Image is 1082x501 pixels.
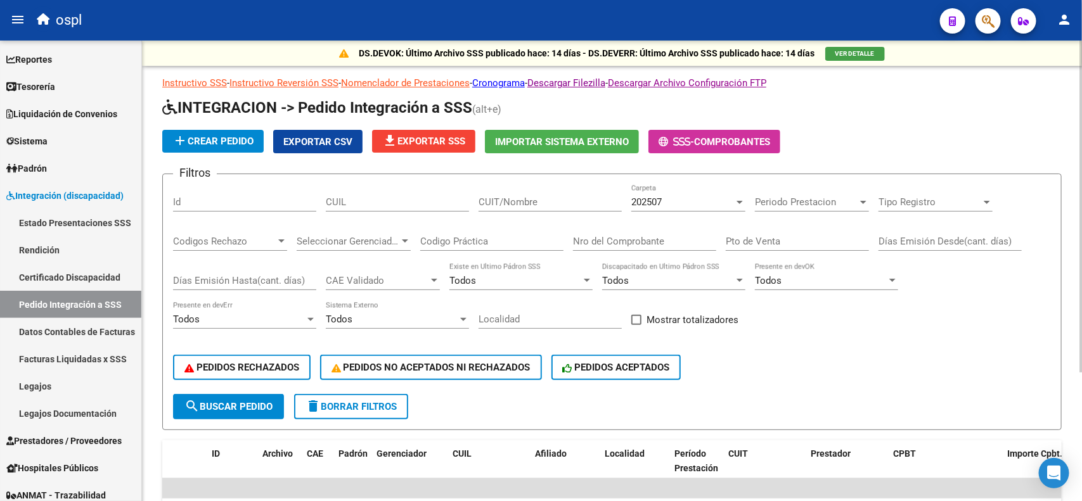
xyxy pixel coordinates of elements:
[332,362,531,373] span: PEDIDOS NO ACEPTADOS NI RECHAZADOS
[207,440,257,496] datatable-header-cell: ID
[835,50,875,57] span: VER DETALLE
[283,136,352,148] span: Exportar CSV
[669,440,723,496] datatable-header-cell: Período Prestación
[755,275,782,286] span: Todos
[806,440,888,496] datatable-header-cell: Prestador
[527,77,605,89] a: Descargar Filezilla
[6,189,124,203] span: Integración (discapacidad)
[893,448,916,459] span: CPBT
[631,196,662,208] span: 202507
[811,448,851,459] span: Prestador
[602,275,629,286] span: Todos
[302,440,333,496] datatable-header-cell: CAE
[1002,440,1072,496] datatable-header-cell: Importe Cpbt.
[326,314,352,325] span: Todos
[372,130,475,153] button: Exportar SSS
[173,355,311,380] button: PEDIDOS RECHAZADOS
[173,314,200,325] span: Todos
[326,275,428,286] span: CAE Validado
[56,6,82,34] span: ospl
[273,130,363,153] button: Exportar CSV
[723,440,806,496] datatable-header-cell: CUIT
[10,12,25,27] mat-icon: menu
[647,312,738,327] span: Mostrar totalizadores
[472,103,501,115] span: (alt+e)
[341,77,470,89] a: Nomenclador de Prestaciones
[879,196,981,208] span: Tipo Registro
[184,401,273,412] span: Buscar Pedido
[382,133,397,148] mat-icon: file_download
[1007,448,1062,459] span: Importe Cpbt.
[172,133,188,148] mat-icon: add
[453,448,472,459] span: CUIL
[648,130,780,153] button: -Comprobantes
[495,136,629,148] span: Importar Sistema Externo
[6,461,98,475] span: Hospitales Públicos
[377,448,427,459] span: Gerenciador
[307,448,323,459] span: CAE
[162,76,1062,90] p: - - - - -
[6,162,47,175] span: Padrón
[563,362,670,373] span: PEDIDOS ACEPTADOS
[551,355,681,380] button: PEDIDOS ACEPTADOS
[600,440,669,496] datatable-header-cell: Localidad
[212,448,220,459] span: ID
[6,107,117,121] span: Liquidación de Convenios
[162,130,264,153] button: Crear Pedido
[320,355,542,380] button: PEDIDOS NO ACEPTADOS NI RECHAZADOS
[184,398,200,414] mat-icon: search
[694,136,770,148] span: Comprobantes
[605,448,645,459] span: Localidad
[294,394,408,419] button: Borrar Filtros
[229,77,338,89] a: Instructivo Reversión SSS
[371,440,448,496] datatable-header-cell: Gerenciador
[173,164,217,182] h3: Filtros
[382,136,465,147] span: Exportar SSS
[359,46,815,60] p: DS.DEVOK: Último Archivo SSS publicado hace: 14 días - DS.DEVERR: Último Archivo SSS publicado ha...
[6,53,52,67] span: Reportes
[173,394,284,419] button: Buscar Pedido
[172,136,254,147] span: Crear Pedido
[888,440,1002,496] datatable-header-cell: CPBT
[608,77,766,89] a: Descargar Archivo Configuración FTP
[659,136,694,148] span: -
[173,236,276,247] span: Codigos Rechazo
[162,77,227,89] a: Instructivo SSS
[184,362,299,373] span: PEDIDOS RECHAZADOS
[333,440,371,496] datatable-header-cell: Padrón
[6,80,55,94] span: Tesorería
[472,77,525,89] a: Cronograma
[6,134,48,148] span: Sistema
[6,434,122,448] span: Prestadores / Proveedores
[297,236,399,247] span: Seleccionar Gerenciador
[162,99,472,117] span: INTEGRACION -> Pedido Integración a SSS
[262,448,293,459] span: Archivo
[674,448,718,473] span: Período Prestación
[306,398,321,414] mat-icon: delete
[306,401,397,412] span: Borrar Filtros
[535,448,567,459] span: Afiliado
[257,440,302,496] datatable-header-cell: Archivo
[338,448,368,459] span: Padrón
[755,196,858,208] span: Periodo Prestacion
[449,275,476,286] span: Todos
[728,448,748,459] span: CUIT
[485,130,639,153] button: Importar Sistema Externo
[825,47,885,61] button: VER DETALLE
[1057,12,1072,27] mat-icon: person
[1039,458,1069,488] div: Open Intercom Messenger
[448,440,530,496] datatable-header-cell: CUIL
[530,440,600,496] datatable-header-cell: Afiliado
